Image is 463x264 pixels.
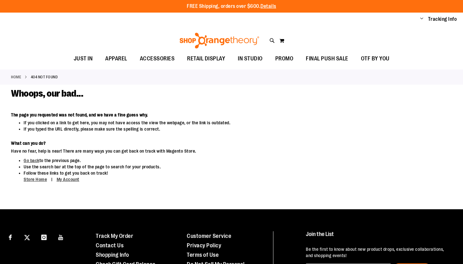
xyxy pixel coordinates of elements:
[24,235,30,240] img: Twitter
[428,16,457,23] a: Tracking Info
[11,112,360,118] dt: The page you requested was not found, and we have a fine guess why.
[260,3,276,9] a: Details
[105,52,127,66] span: APPAREL
[187,52,225,66] span: RETAIL DISPLAY
[96,242,123,249] a: Contact Us
[67,52,99,66] a: JUST IN
[306,52,348,66] span: FINAL PUSH SALE
[55,231,66,242] a: Visit our Youtube page
[11,140,360,146] dt: What can you do?
[11,74,21,80] a: Home
[96,252,129,258] a: Shopping Info
[24,120,360,126] li: If you clicked on a link to get here, you may not have access the view the webpage, or the link i...
[11,88,83,99] span: Whoops, our bad...
[140,52,175,66] span: ACCESSORIES
[24,126,360,132] li: If you typed the URL directly, please make sure the spelling is correct.
[355,52,396,66] a: OTF BY YOU
[5,231,16,242] a: Visit our Facebook page
[361,52,390,66] span: OTF BY YOU
[24,158,39,163] a: Go back
[181,52,231,66] a: RETAIL DISPLAY
[57,177,79,182] a: My Account
[134,52,181,66] a: ACCESSORIES
[24,170,360,183] li: Follow these links to get you back on track!
[420,16,423,22] button: Account menu
[48,174,56,185] span: |
[24,157,360,164] li: to the previous page.
[38,231,49,242] a: Visit our Instagram page
[24,177,47,182] a: Store Home
[99,52,134,66] a: APPAREL
[24,164,360,170] li: Use the search bar at the top of the page to search for your products.
[31,74,58,80] strong: 404 Not Found
[300,52,355,66] a: FINAL PUSH SALE
[74,52,93,66] span: JUST IN
[11,148,360,154] dd: Have no fear, help is near! There are many ways you can get back on track with Magento Store.
[187,242,221,249] a: Privacy Policy
[275,52,294,66] span: PROMO
[306,231,451,243] h4: Join the List
[231,52,269,66] a: IN STUDIO
[22,231,33,242] a: Visit our X page
[187,3,276,10] p: FREE Shipping, orders over $600.
[238,52,263,66] span: IN STUDIO
[269,52,300,66] a: PROMO
[187,233,231,239] a: Customer Service
[96,233,133,239] a: Track My Order
[306,246,451,259] p: Be the first to know about new product drops, exclusive collaborations, and shopping events!
[187,252,219,258] a: Terms of Use
[179,33,260,48] img: Shop Orangetheory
